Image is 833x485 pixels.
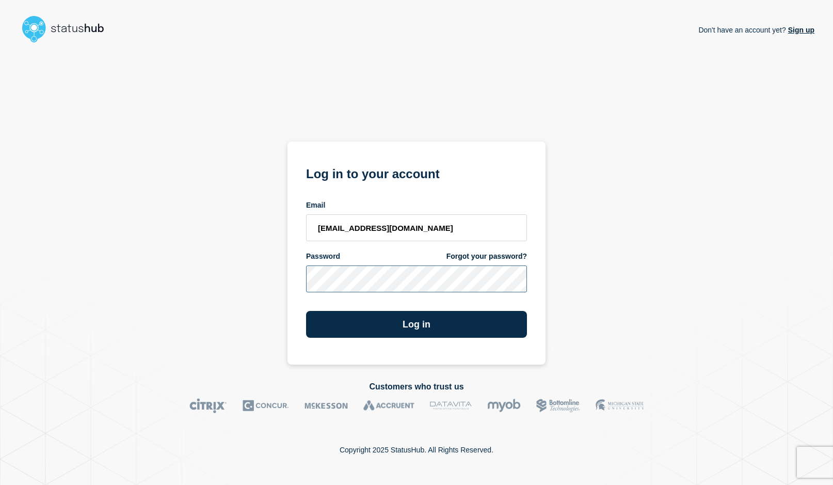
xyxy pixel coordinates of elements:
img: DataVita logo [430,398,472,413]
img: Accruent logo [363,398,414,413]
a: Forgot your password? [446,252,527,261]
p: Don't have an account yet? [698,18,814,42]
img: Concur logo [243,398,289,413]
input: email input [306,214,527,241]
img: myob logo [487,398,521,413]
img: Citrix logo [189,398,227,413]
h2: Customers who trust us [19,382,814,392]
img: Bottomline logo [536,398,580,413]
span: Email [306,200,325,210]
p: Copyright 2025 StatusHub. All Rights Reserved. [340,446,493,454]
img: StatusHub logo [19,12,117,45]
img: McKesson logo [305,398,348,413]
a: Sign up [786,26,814,34]
input: password input [306,265,527,292]
button: Log in [306,311,527,338]
img: MSU logo [596,398,644,413]
h1: Log in to your account [306,163,527,182]
span: Password [306,252,340,261]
